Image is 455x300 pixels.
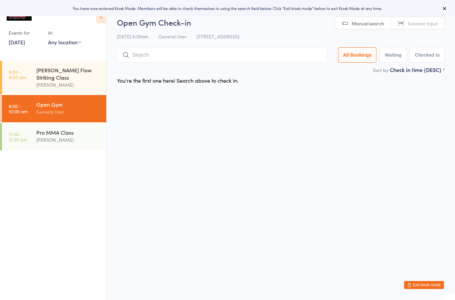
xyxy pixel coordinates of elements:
span: [STREET_ADDRESS] [197,33,239,40]
div: At [48,27,81,38]
span: General User [159,33,186,40]
h2: Open Gym Check-in [117,17,445,28]
div: Check in time (DESC) [390,66,445,73]
a: 8:00 -9:00 am[PERSON_NAME] Flow Striking Class[PERSON_NAME] [2,61,106,94]
div: You have now entered Kiosk Mode. Members will be able to check themselves in using the search fie... [11,5,444,11]
div: [PERSON_NAME] Flow Striking Class [36,66,101,81]
label: Sort by [373,67,388,73]
span: Manual search [352,20,384,27]
div: [PERSON_NAME] [36,136,101,144]
time: 11:00 - 12:30 pm [9,131,27,142]
button: Exit kiosk mode [404,281,444,289]
a: [DATE] [9,38,25,46]
span: Scanner input [408,20,438,27]
button: All Bookings [338,47,377,63]
div: Open Gym [36,101,101,108]
div: Any location [48,38,81,46]
span: [DATE] 9:00am [117,33,148,40]
div: You're the first one here! Search above to check in. [117,77,238,84]
button: Checked in [410,47,445,63]
div: Events for [9,27,41,38]
div: Pro MMA Class [36,129,101,136]
button: Waiting [380,47,406,63]
div: General User [36,108,101,116]
time: 8:00 - 9:00 am [9,69,26,80]
div: [PERSON_NAME] [36,81,101,89]
a: 11:00 -12:30 pmPro MMA Class[PERSON_NAME] [2,123,106,150]
input: Search [117,47,327,63]
a: 9:00 -10:00 amOpen GymGeneral User [2,95,106,122]
time: 9:00 - 10:00 am [9,103,28,114]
